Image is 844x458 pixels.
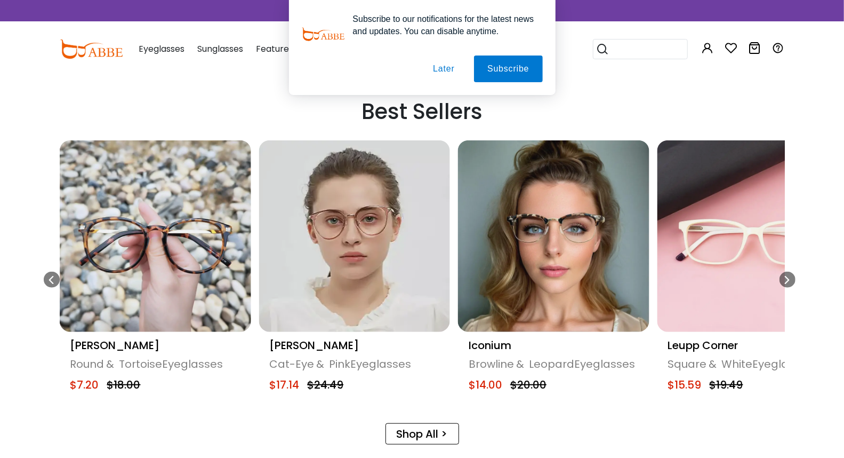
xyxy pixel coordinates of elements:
h2: Best Sellers [60,99,785,124]
div: Subscribe to our notifications for the latest news and updates. You can disable anytime. [344,13,543,37]
div: Leupp Corner [668,337,838,353]
span: $24.49 [302,377,343,392]
div: Iconium [469,337,639,353]
img: Iconium [458,140,649,332]
div: 8 / 20 [60,140,251,407]
div: [PERSON_NAME] [70,337,240,353]
div: Next slide [779,272,795,288]
span: $14.00 [469,377,502,392]
button: Subscribe [474,56,542,82]
img: Callie [60,140,251,332]
img: notification icon [302,13,344,56]
span: $19.49 [704,377,743,392]
a: Naomi [PERSON_NAME] Cat-Eye& PinkEyeglasses $17.14 $24.49 [259,140,450,407]
div: 9 / 20 [259,140,450,407]
span: & [514,357,526,372]
a: Shop All > [385,423,459,445]
div: Cat-Eye Pink Eyeglasses [269,358,439,370]
img: Naomi [259,140,450,332]
span: & [314,357,326,372]
span: $7.20 [70,377,99,392]
div: Round Tortoise Eyeglasses [70,358,240,370]
span: $15.59 [668,377,702,392]
div: Square White Eyeglasses [668,358,838,370]
span: $17.14 [269,377,299,392]
a: Iconium Iconium Browline& LeopardEyeglasses $14.00 $20.00 [458,140,649,407]
a: Callie [PERSON_NAME] Round& TortoiseEyeglasses $7.20 $18.00 [60,140,251,407]
div: Browline Leopard Eyeglasses [469,358,639,370]
span: & [105,357,117,372]
div: 10 / 20 [458,140,649,407]
span: $18.00 [102,377,141,392]
button: Later [420,56,468,82]
div: [PERSON_NAME] [269,337,439,353]
span: & [707,357,719,372]
span: $20.00 [505,377,546,392]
